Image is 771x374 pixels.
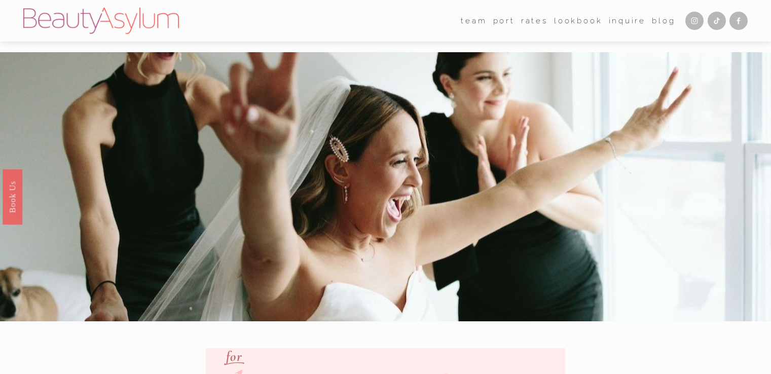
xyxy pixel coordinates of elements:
[729,12,748,30] a: Facebook
[609,13,646,28] a: Inquire
[521,13,548,28] a: Rates
[226,348,242,365] em: for
[685,12,704,30] a: Instagram
[493,13,515,28] a: port
[461,14,487,28] span: team
[461,13,487,28] a: folder dropdown
[652,13,675,28] a: Blog
[554,13,602,28] a: Lookbook
[3,169,22,225] a: Book Us
[23,8,179,34] img: Beauty Asylum | Bridal Hair &amp; Makeup Charlotte &amp; Atlanta
[708,12,726,30] a: TikTok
